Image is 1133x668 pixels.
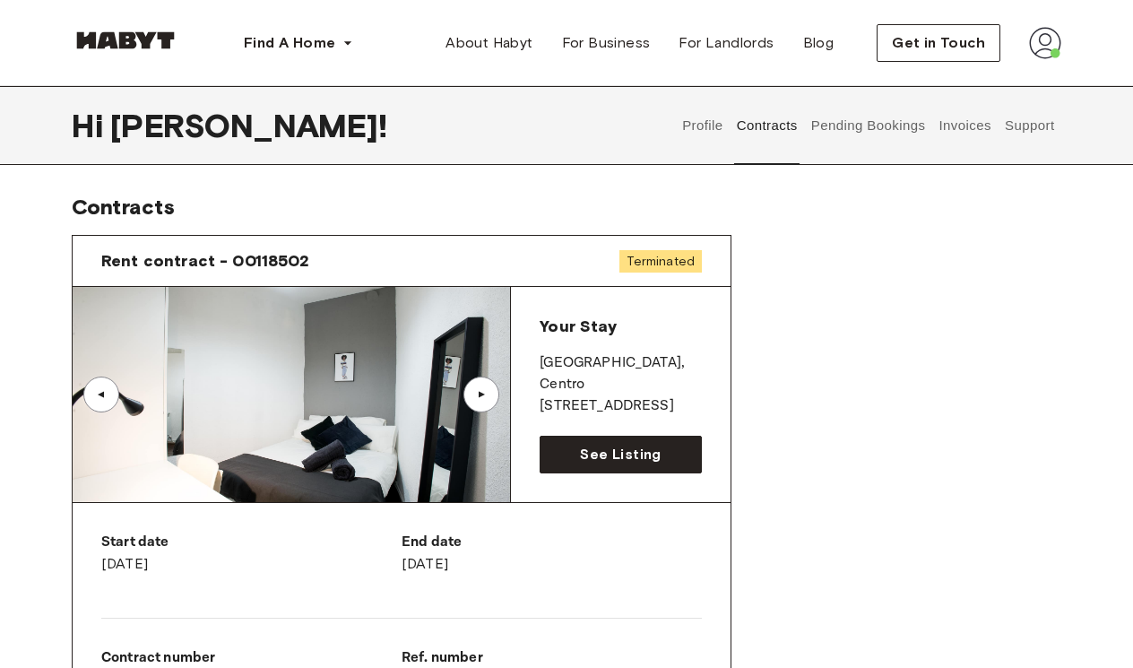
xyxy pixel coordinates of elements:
span: For Landlords [679,32,774,54]
span: For Business [562,32,651,54]
span: Blog [803,32,835,54]
p: [GEOGRAPHIC_DATA] , Centro [540,352,702,395]
span: Terminated [619,250,702,273]
a: See Listing [540,436,702,473]
img: Image of the room [73,287,510,502]
button: Pending Bookings [809,86,928,165]
button: Support [1002,86,1057,165]
button: Contracts [734,86,800,165]
div: ▲ [92,389,110,400]
div: [DATE] [101,532,402,575]
span: See Listing [580,444,661,465]
span: Hi [72,107,110,144]
span: Get in Touch [892,32,985,54]
a: About Habyt [431,25,547,61]
p: [STREET_ADDRESS] [540,395,702,417]
div: user profile tabs [676,86,1061,165]
span: Your Stay [540,317,616,336]
div: ▲ [472,389,490,400]
a: For Landlords [664,25,788,61]
span: About Habyt [445,32,532,54]
button: Profile [680,86,726,165]
p: Start date [101,532,402,553]
img: avatar [1029,27,1061,59]
button: Find A Home [229,25,368,61]
span: [PERSON_NAME] ! [110,107,387,144]
p: End date [402,532,702,553]
span: Contracts [72,194,175,220]
img: Habyt [72,31,179,49]
button: Get in Touch [877,24,1000,62]
span: Find A Home [244,32,335,54]
div: [DATE] [402,532,702,575]
a: Blog [789,25,849,61]
a: For Business [548,25,665,61]
span: Rent contract - 00118502 [101,250,310,272]
button: Invoices [937,86,993,165]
